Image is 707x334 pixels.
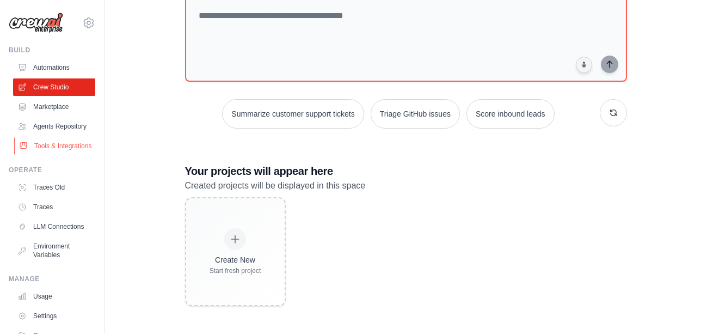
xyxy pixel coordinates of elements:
[13,198,95,216] a: Traces
[13,98,95,116] a: Marketplace
[210,254,261,265] div: Create New
[13,218,95,235] a: LLM Connections
[13,238,95,264] a: Environment Variables
[13,78,95,96] a: Crew Studio
[185,179,627,193] p: Created projects will be displayed in this space
[14,137,96,155] a: Tools & Integrations
[13,179,95,196] a: Traces Old
[9,166,95,174] div: Operate
[13,59,95,76] a: Automations
[9,46,95,54] div: Build
[222,99,364,129] button: Summarize customer support tickets
[653,282,707,334] iframe: Chat Widget
[9,13,63,33] img: Logo
[466,99,555,129] button: Score inbound leads
[371,99,460,129] button: Triage GitHub issues
[13,307,95,325] a: Settings
[13,288,95,305] a: Usage
[600,99,627,126] button: Get new suggestions
[210,266,261,275] div: Start fresh project
[13,118,95,135] a: Agents Repository
[9,275,95,283] div: Manage
[576,57,592,73] button: Click to speak your automation idea
[185,163,627,179] h3: Your projects will appear here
